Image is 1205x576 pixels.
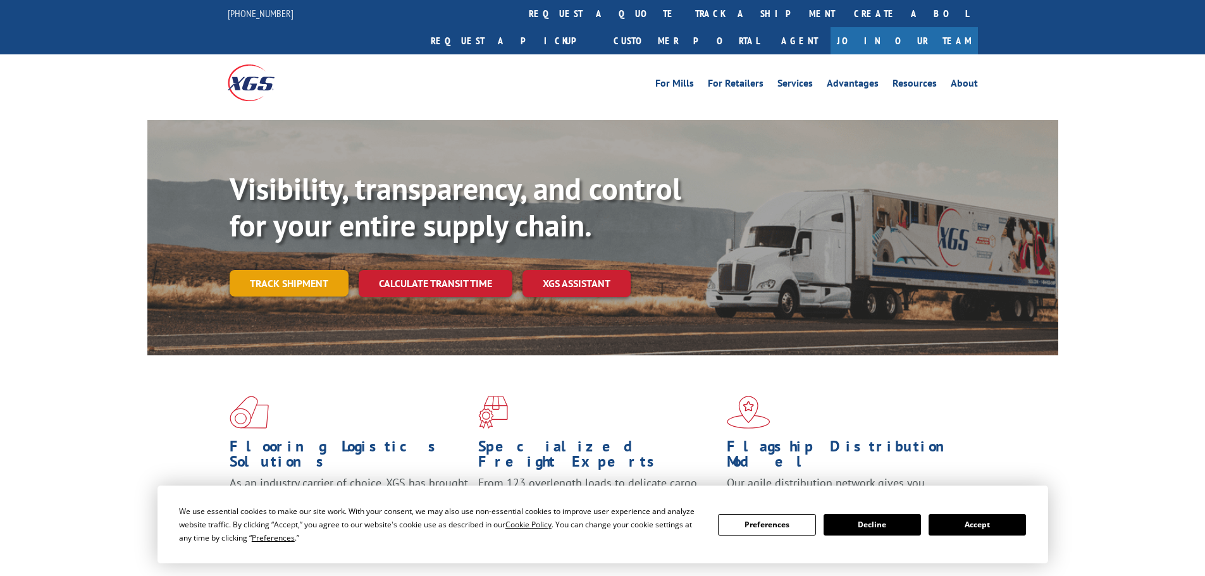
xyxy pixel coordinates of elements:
[831,27,978,54] a: Join Our Team
[769,27,831,54] a: Agent
[230,270,349,297] a: Track shipment
[421,27,604,54] a: Request a pickup
[951,78,978,92] a: About
[718,514,815,536] button: Preferences
[777,78,813,92] a: Services
[230,439,469,475] h1: Flooring Logistics Solutions
[478,475,717,532] p: From 123 overlength loads to delicate cargo, our experienced staff knows the best way to move you...
[158,486,1048,563] div: Cookie Consent Prompt
[359,270,512,297] a: Calculate transit time
[708,78,763,92] a: For Retailers
[827,78,879,92] a: Advantages
[893,78,937,92] a: Resources
[228,7,294,20] a: [PHONE_NUMBER]
[230,396,269,429] img: xgs-icon-total-supply-chain-intelligence-red
[824,514,921,536] button: Decline
[929,514,1026,536] button: Accept
[230,169,681,245] b: Visibility, transparency, and control for your entire supply chain.
[230,475,468,520] span: As an industry carrier of choice, XGS has brought innovation and dedication to flooring logistics...
[478,439,717,475] h1: Specialized Freight Experts
[179,505,703,544] div: We use essential cookies to make our site work. With your consent, we may also use non-essential ...
[604,27,769,54] a: Customer Portal
[727,396,770,429] img: xgs-icon-flagship-distribution-model-red
[252,532,295,543] span: Preferences
[478,396,508,429] img: xgs-icon-focused-on-flooring-red
[522,270,631,297] a: XGS ASSISTANT
[505,519,552,530] span: Cookie Policy
[727,439,966,475] h1: Flagship Distribution Model
[727,475,960,505] span: Our agile distribution network gives you nationwide inventory management on demand.
[655,78,694,92] a: For Mills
